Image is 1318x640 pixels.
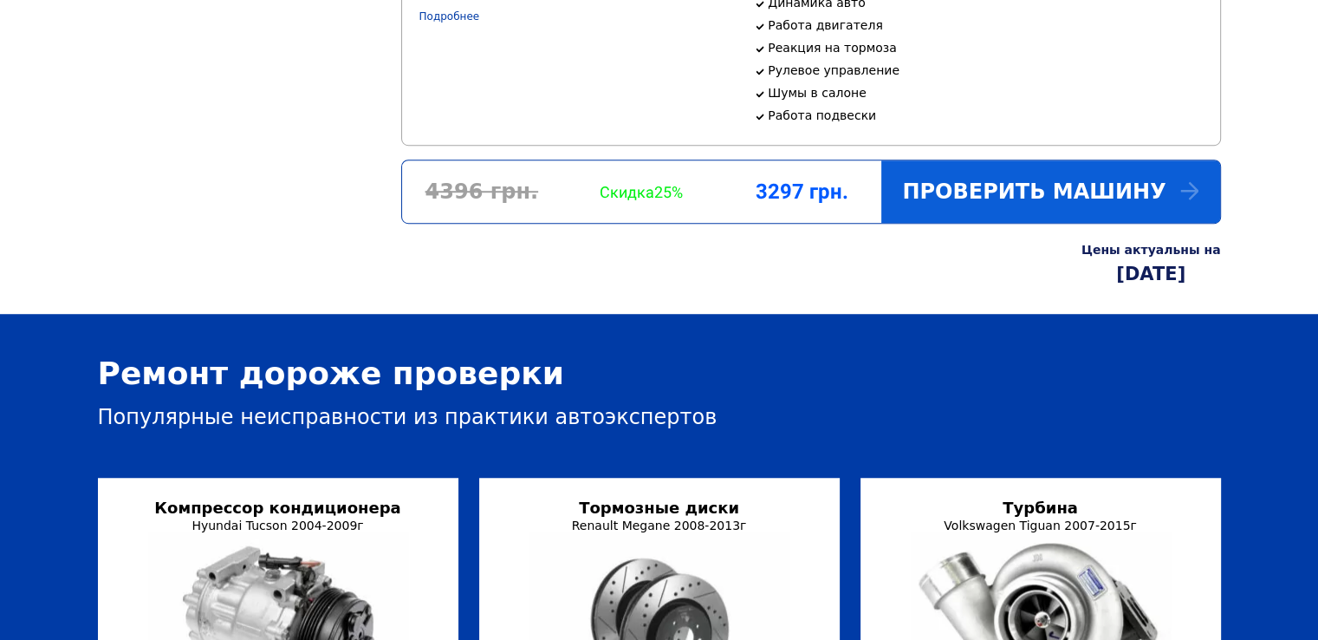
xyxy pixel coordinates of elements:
p: Рулевое управление [768,63,1202,77]
div: Hyundai Tucson 2004-2009г [137,519,419,532]
div: Популярные неисправности из практики автоэкспертов [98,405,1221,429]
p: Работа двигателя [768,18,1202,32]
div: Турбина [899,499,1182,517]
a: Подробнее [419,10,480,23]
div: 3297 грн. [722,180,882,204]
div: [DATE] [1081,264,1221,284]
p: Реакция на тормоза [768,41,1202,55]
p: Работа подвески [768,108,1202,122]
div: Проверить машину [881,160,1219,223]
span: 25% [654,183,683,201]
div: Ремонт дороже проверки [98,356,1221,391]
div: Тормозные диски [518,499,801,517]
div: Скидка [562,183,722,201]
div: Цены актуальны на [1081,243,1221,257]
div: Компрессор кондиционера [137,499,419,517]
div: Renault Megane 2008-2013г [518,519,801,532]
div: 4396 грн. [402,180,562,204]
p: Шумы в салоне [768,86,1202,100]
div: Volkswagen Tiguan 2007-2015г [899,519,1182,532]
